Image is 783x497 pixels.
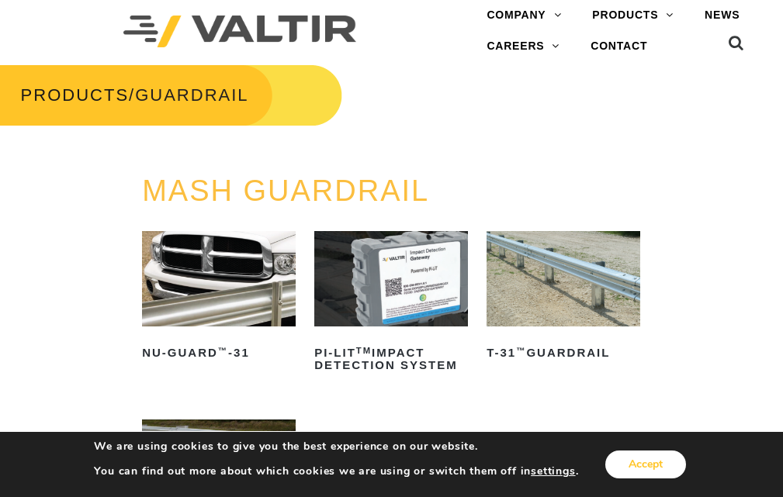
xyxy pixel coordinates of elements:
a: PRODUCTS [21,85,129,105]
img: Valtir [123,16,356,47]
a: PI-LITTMImpact Detection System [314,231,468,378]
sup: ™ [218,346,228,355]
button: settings [531,464,575,478]
a: NU-GUARD™-31 [142,231,296,365]
a: CAREERS [471,31,575,62]
button: Accept [605,450,686,478]
p: You can find out more about which cookies we are using or switch them off in . [94,464,578,478]
span: GUARDRAIL [135,85,248,105]
a: CONTACT [575,31,663,62]
sup: TM [356,346,372,355]
h2: PI-LIT Impact Detection System [314,340,468,378]
a: MASH GUARDRAIL [142,174,429,207]
sup: ™ [516,346,526,355]
p: We are using cookies to give you the best experience on our website. [94,440,578,454]
h2: T-31 Guardrail [487,340,640,365]
a: T-31™Guardrail [487,231,640,365]
h2: NU-GUARD -31 [142,340,296,365]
